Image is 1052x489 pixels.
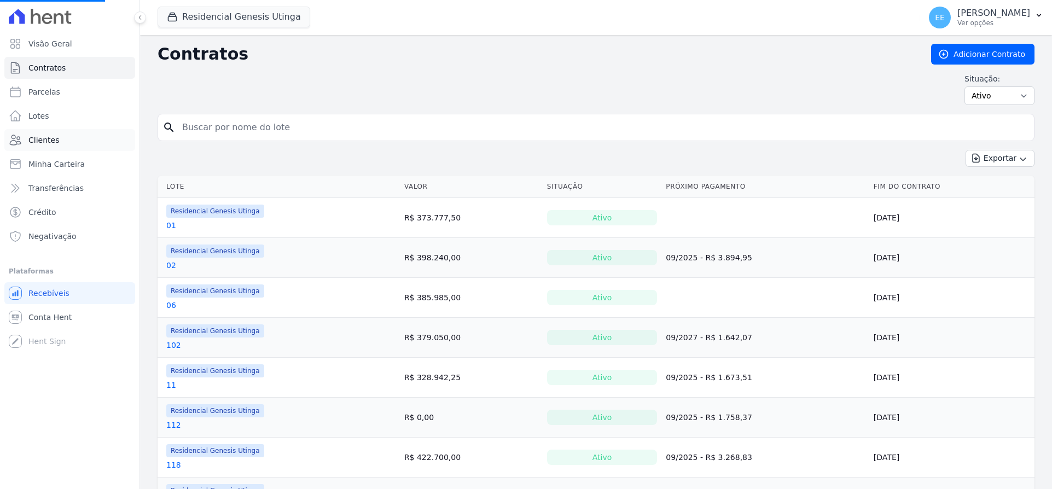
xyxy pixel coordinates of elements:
td: [DATE] [869,318,1034,358]
td: [DATE] [869,198,1034,238]
th: Situação [543,176,662,198]
div: Ativo [547,410,658,425]
span: Residencial Genesis Utinga [166,205,264,218]
td: [DATE] [869,398,1034,438]
div: Ativo [547,370,658,385]
a: Contratos [4,57,135,79]
span: Residencial Genesis Utinga [166,404,264,417]
span: Minha Carteira [28,159,85,170]
a: 112 [166,420,181,430]
a: Parcelas [4,81,135,103]
a: 118 [166,459,181,470]
td: R$ 379.050,00 [400,318,543,358]
a: Negativação [4,225,135,247]
span: Lotes [28,110,49,121]
td: R$ 373.777,50 [400,198,543,238]
span: Residencial Genesis Utinga [166,444,264,457]
span: Residencial Genesis Utinga [166,324,264,337]
div: Plataformas [9,265,131,278]
span: Visão Geral [28,38,72,49]
a: 09/2025 - R$ 3.268,83 [666,453,752,462]
span: Recebíveis [28,288,69,299]
span: Negativação [28,231,77,242]
a: Visão Geral [4,33,135,55]
a: 11 [166,380,176,391]
span: Crédito [28,207,56,218]
span: EE [935,14,945,21]
td: [DATE] [869,358,1034,398]
a: Lotes [4,105,135,127]
div: Ativo [547,210,658,225]
span: Transferências [28,183,84,194]
td: [DATE] [869,438,1034,478]
td: [DATE] [869,238,1034,278]
span: Contratos [28,62,66,73]
a: 09/2025 - R$ 3.894,95 [666,253,752,262]
th: Fim do Contrato [869,176,1034,198]
h2: Contratos [158,44,914,64]
div: Ativo [547,250,658,265]
button: Exportar [966,150,1034,167]
th: Lote [158,176,400,198]
span: Parcelas [28,86,60,97]
a: Adicionar Contrato [931,44,1034,65]
a: 02 [166,260,176,271]
a: Crédito [4,201,135,223]
span: Residencial Genesis Utinga [166,245,264,258]
label: Situação: [964,73,1034,84]
span: Residencial Genesis Utinga [166,284,264,298]
th: Próximo Pagamento [661,176,869,198]
a: 06 [166,300,176,311]
td: [DATE] [869,278,1034,318]
a: 09/2027 - R$ 1.642,07 [666,333,752,342]
button: EE [PERSON_NAME] Ver opções [920,2,1052,33]
td: R$ 0,00 [400,398,543,438]
div: Ativo [547,450,658,465]
td: R$ 328.942,25 [400,358,543,398]
a: 01 [166,220,176,231]
a: 102 [166,340,181,351]
td: R$ 398.240,00 [400,238,543,278]
span: Clientes [28,135,59,145]
a: 09/2025 - R$ 1.758,37 [666,413,752,422]
a: Clientes [4,129,135,151]
span: Residencial Genesis Utinga [166,364,264,377]
a: Transferências [4,177,135,199]
input: Buscar por nome do lote [176,117,1030,138]
a: Minha Carteira [4,153,135,175]
div: Ativo [547,290,658,305]
span: Conta Hent [28,312,72,323]
p: [PERSON_NAME] [957,8,1030,19]
a: 09/2025 - R$ 1.673,51 [666,373,752,382]
i: search [162,121,176,134]
a: Recebíveis [4,282,135,304]
a: Conta Hent [4,306,135,328]
div: Ativo [547,330,658,345]
button: Residencial Genesis Utinga [158,7,310,27]
p: Ver opções [957,19,1030,27]
td: R$ 385.985,00 [400,278,543,318]
th: Valor [400,176,543,198]
td: R$ 422.700,00 [400,438,543,478]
